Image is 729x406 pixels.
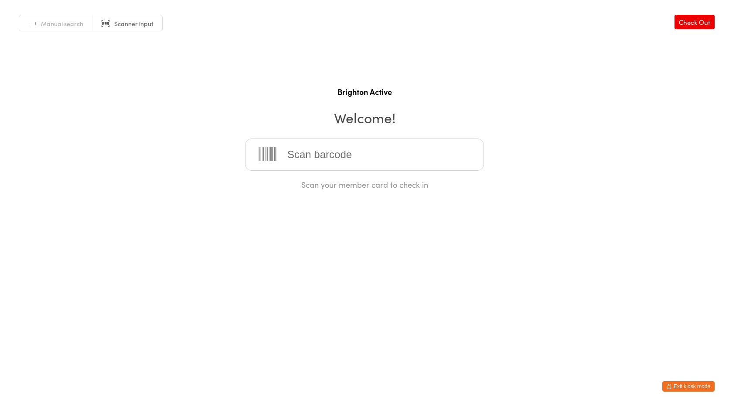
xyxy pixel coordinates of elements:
[9,108,720,127] h2: Welcome!
[245,139,484,171] input: Scan barcode
[41,19,83,28] span: Manual search
[662,381,715,392] button: Exit kiosk mode
[245,179,484,190] div: Scan your member card to check in
[674,15,715,29] a: Check Out
[9,86,720,97] h1: Brighton Active
[114,19,153,28] span: Scanner input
